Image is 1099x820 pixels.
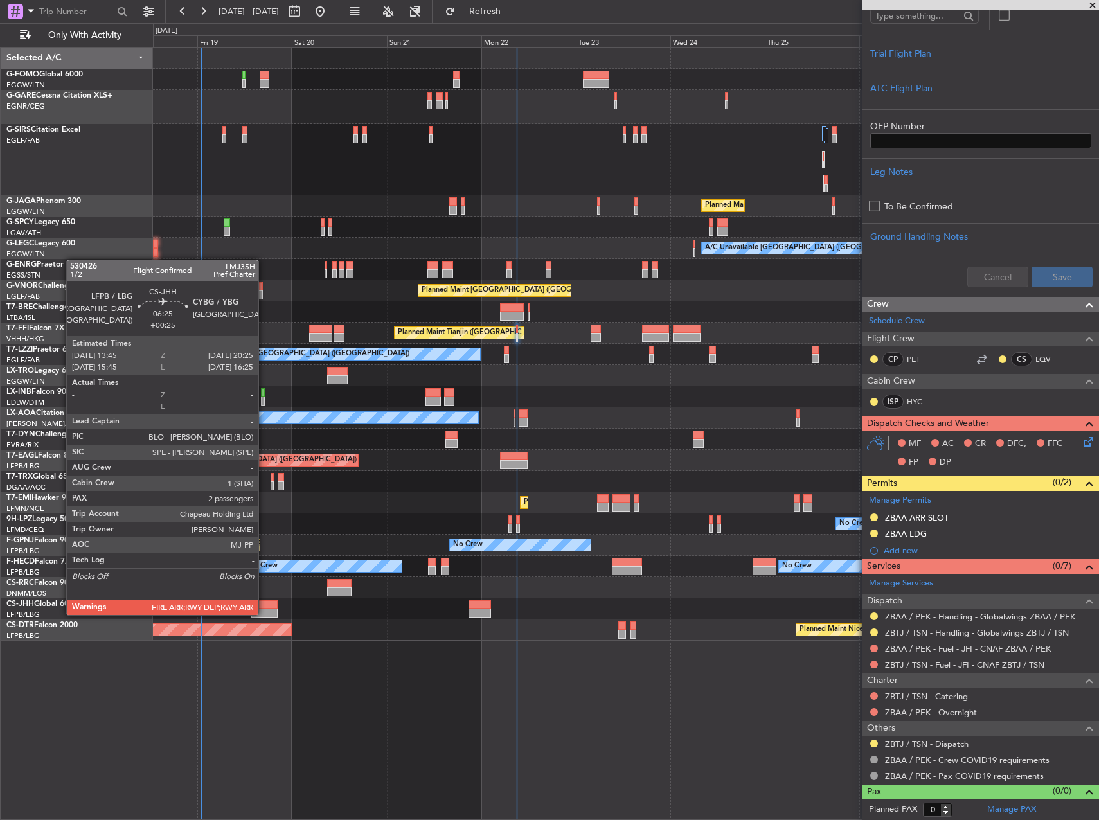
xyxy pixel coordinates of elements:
div: Mon 22 [481,35,576,47]
a: G-LEGCLegacy 600 [6,240,75,247]
label: OFP Number [870,120,1091,133]
a: LFMN/NCE [6,504,44,513]
a: LX-INBFalcon 900EX EASy II [6,388,108,396]
span: Refresh [458,7,512,16]
a: LX-TROLegacy 650 [6,367,75,375]
span: Dispatch [867,594,902,609]
div: A/C Unavailable [GEOGRAPHIC_DATA] ([GEOGRAPHIC_DATA]) [705,238,914,258]
span: T7-EAGL [6,452,38,459]
div: Fri 26 [859,35,954,47]
a: G-ENRGPraetor 600 [6,261,80,269]
span: 9H-LPZ [6,515,32,523]
a: G-FOMOGlobal 6000 [6,71,83,78]
span: Flight Crew [867,332,915,346]
span: LX-AOA [6,409,36,417]
label: To Be Confirmed [884,200,953,213]
a: F-GPNJFalcon 900EX [6,537,83,544]
a: CS-JHHGlobal 6000 [6,600,78,608]
a: EGGW/LTN [6,249,45,259]
a: F-HECDFalcon 7X [6,558,70,566]
span: G-JAGA [6,197,36,205]
span: G-ENRG [6,261,37,269]
div: No Crew [839,514,869,533]
div: [DATE] [156,26,177,37]
div: Tue 23 [576,35,670,47]
a: G-JAGAPhenom 300 [6,197,81,205]
span: DFC, [1007,438,1026,450]
a: DNMM/LOS [6,589,46,598]
input: Type something... [875,6,960,26]
a: LQV [1035,353,1064,365]
a: EGGW/LTN [6,207,45,217]
a: G-SPCYLegacy 650 [6,218,75,226]
span: FP [909,456,918,469]
div: Planned Maint [GEOGRAPHIC_DATA] ([GEOGRAPHIC_DATA]) [232,557,434,576]
span: LX-TRO [6,367,34,375]
span: G-SPCY [6,218,34,226]
span: Permits [867,476,897,491]
div: ISP [882,395,904,409]
span: T7-EMI [6,494,31,502]
span: Only With Activity [33,31,136,40]
a: Manage PAX [987,803,1036,816]
div: No Crew [248,557,278,576]
a: 9H-LPZLegacy 500 [6,515,73,523]
label: Planned PAX [869,803,917,816]
a: DGAA/ACC [6,483,46,492]
span: (0/7) [1053,559,1071,573]
button: Only With Activity [14,25,139,46]
a: LFPB/LBG [6,546,40,556]
div: ATC Flight Plan [870,82,1091,95]
span: CS-RRC [6,579,34,587]
a: G-VNORChallenger 650 [6,282,93,290]
div: Planned Maint [GEOGRAPHIC_DATA] ([GEOGRAPHIC_DATA]) [705,196,907,215]
a: EVRA/RIX [6,440,39,450]
a: PET [907,353,936,365]
a: T7-EAGLFalcon 8X [6,452,73,459]
a: G-SIRSCitation Excel [6,126,80,134]
span: Crew [867,297,889,312]
a: ZBTJ / TSN - Handling - Globalwings ZBTJ / TSN [885,627,1069,638]
div: A/C Unavailable [GEOGRAPHIC_DATA] ([GEOGRAPHIC_DATA]) [201,344,409,364]
div: Sat 20 [292,35,386,47]
div: Fri 19 [197,35,292,47]
a: Manage Services [869,577,933,590]
span: (0/0) [1053,784,1071,798]
div: Unplanned Maint [GEOGRAPHIC_DATA] ([GEOGRAPHIC_DATA]) [145,450,357,470]
span: Others [867,721,895,736]
div: Planned Maint Tianjin ([GEOGRAPHIC_DATA]) [398,323,548,343]
span: Dispatch Checks and Weather [867,416,989,431]
div: ZBAA ARR SLOT [885,512,949,523]
div: AOG Maint Paris ([GEOGRAPHIC_DATA]) [175,535,310,555]
a: HYC [907,396,936,407]
button: Refresh [439,1,516,22]
a: EGSS/STN [6,271,40,280]
a: T7-TRXGlobal 6500 [6,473,76,481]
a: CS-DTRFalcon 2000 [6,621,78,629]
span: Pax [867,785,881,799]
span: (0/2) [1053,476,1071,489]
a: T7-FFIFalcon 7X [6,325,64,332]
a: Schedule Crew [869,315,925,328]
div: Thu 25 [765,35,859,47]
span: [DATE] - [DATE] [219,6,279,17]
a: EGGW/LTN [6,80,45,90]
div: Trial Flight Plan [870,47,1091,60]
span: G-VNOR [6,282,38,290]
a: ZBTJ / TSN - Fuel - JFI - CNAF ZBTJ / TSN [885,659,1044,670]
div: Add new [884,545,1093,556]
span: G-FOMO [6,71,39,78]
a: EGLF/FAB [6,292,40,301]
a: ZBAA / PEK - Crew COVID19 requirements [885,754,1050,765]
div: Sun 21 [387,35,481,47]
span: T7-DYN [6,431,35,438]
span: LX-INB [6,388,31,396]
a: LTBA/ISL [6,313,35,323]
span: G-SIRS [6,126,31,134]
a: T7-EMIHawker 900XP [6,494,85,502]
a: T7-LZZIPraetor 600 [6,346,76,353]
a: T7-BREChallenger 604 [6,303,88,311]
a: EGLF/FAB [6,136,40,145]
a: LFPB/LBG [6,567,40,577]
a: LX-AOACitation Mustang [6,409,98,417]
